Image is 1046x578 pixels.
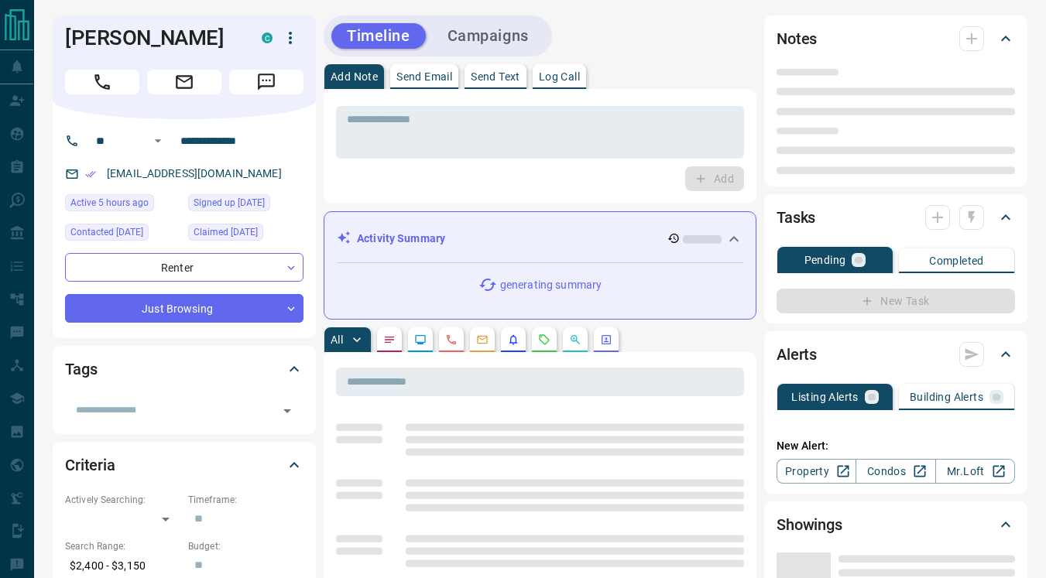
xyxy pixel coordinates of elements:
p: Activity Summary [357,231,445,247]
div: Activity Summary [337,224,743,253]
div: Sun Aug 03 2025 [188,194,304,216]
span: Message [229,70,304,94]
span: Signed up [DATE] [194,195,265,210]
svg: Notes [383,333,396,346]
p: Send Email [396,71,452,82]
div: Fri Aug 15 2025 [65,194,180,216]
svg: Email Verified [85,169,96,180]
p: Listing Alerts [791,392,859,402]
p: Building Alerts [910,392,983,402]
div: Alerts [777,336,1015,373]
div: Sun Aug 03 2025 [188,224,304,245]
div: Tags [65,351,304,388]
svg: Requests [538,333,550,346]
p: Send Text [471,71,520,82]
h1: [PERSON_NAME] [65,26,238,50]
button: Open [276,400,298,422]
div: Showings [777,506,1015,543]
h2: Showings [777,512,842,537]
span: Active 5 hours ago [70,195,149,210]
p: Timeframe: [188,493,304,507]
p: generating summary [500,277,602,293]
div: condos.ca [262,32,273,43]
div: Renter [65,253,304,282]
span: Contacted [DATE] [70,224,143,240]
h2: Tags [65,357,97,381]
p: Budget: [188,539,304,553]
p: Completed [929,255,984,266]
h2: Criteria [65,453,115,477]
h2: Notes [777,26,817,51]
div: Tasks [777,199,1015,236]
div: Tue Aug 12 2025 [65,224,180,245]
button: Open [149,132,167,150]
p: Actively Searching: [65,493,180,507]
a: Condos [856,459,935,484]
h2: Alerts [777,342,817,367]
span: Call [65,70,139,94]
h2: Tasks [777,205,815,230]
svg: Agent Actions [600,333,612,346]
p: Log Call [539,71,580,82]
a: [EMAIL_ADDRESS][DOMAIN_NAME] [107,167,282,180]
svg: Lead Browsing Activity [414,333,427,346]
svg: Calls [445,333,458,346]
a: Property [777,459,856,484]
a: Mr.Loft [935,459,1015,484]
svg: Opportunities [569,333,581,346]
svg: Emails [476,333,489,346]
div: Just Browsing [65,294,304,323]
p: All [331,334,343,345]
p: Search Range: [65,539,180,553]
button: Campaigns [432,23,544,49]
div: Notes [777,20,1015,57]
button: Timeline [331,23,426,49]
svg: Listing Alerts [507,333,520,346]
p: Add Note [331,71,378,82]
div: Criteria [65,446,304,484]
p: Pending [804,255,846,265]
span: Claimed [DATE] [194,224,258,240]
p: New Alert: [777,438,1015,454]
span: Email [147,70,221,94]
